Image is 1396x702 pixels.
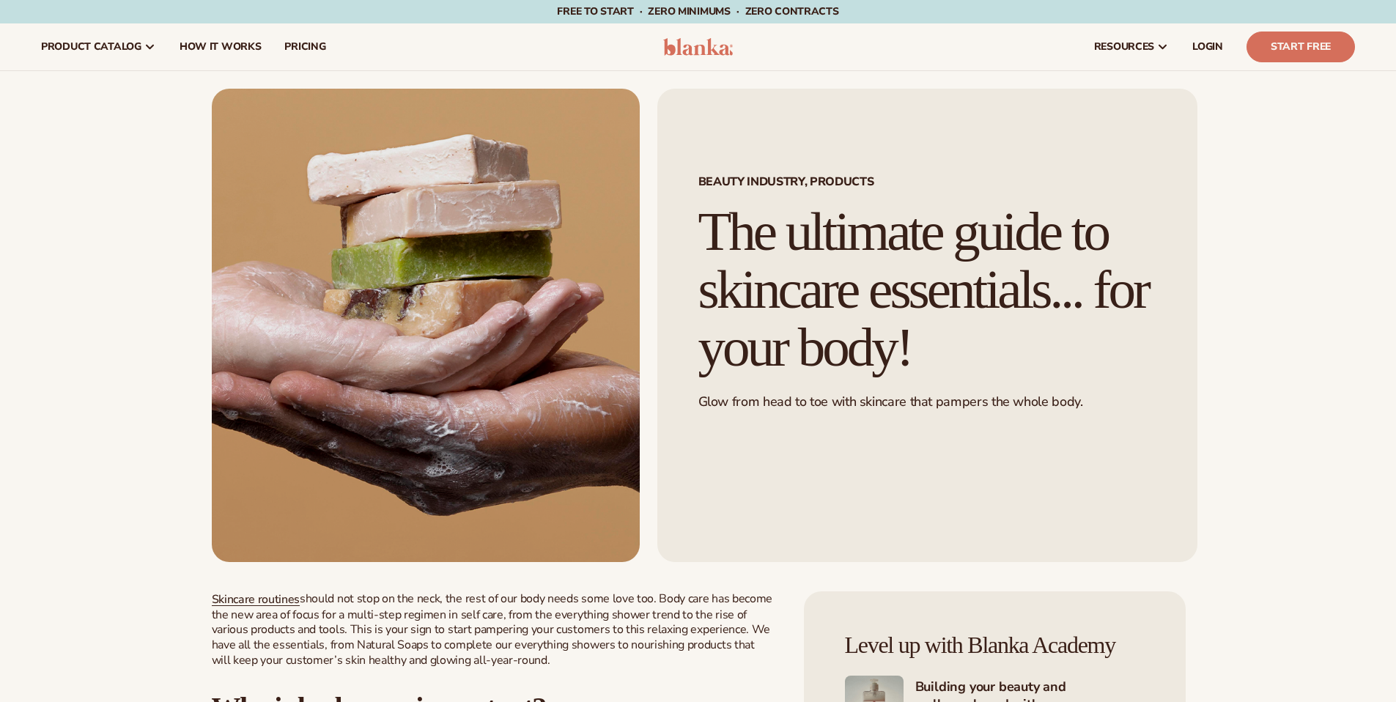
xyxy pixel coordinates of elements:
[180,41,262,53] span: How It Works
[698,394,1156,410] p: Glow from head to toe with skincare that pampers the whole body.
[663,38,733,56] img: logo
[698,176,1156,188] span: BEAUTY INDUSTRY, PRODUCTS
[1082,23,1181,70] a: resources
[557,4,838,18] span: Free to start · ZERO minimums · ZERO contracts
[29,23,168,70] a: product catalog
[1181,23,1235,70] a: LOGIN
[212,89,640,562] img: Two soapy hands holding a stack of colorful handmade soaps, symbolizing sustainability and natura...
[698,203,1156,376] h1: The ultimate guide to skincare essentials... for your body!
[1094,41,1154,53] span: resources
[284,41,325,53] span: pricing
[1247,32,1355,62] a: Start Free
[273,23,337,70] a: pricing
[212,591,772,668] span: should not stop on the neck, the rest of our body needs some love too. Body care has become the n...
[41,41,141,53] span: product catalog
[168,23,273,70] a: How It Works
[212,591,300,607] a: Skincare routines
[845,632,1145,658] h4: Level up with Blanka Academy
[1192,41,1223,53] span: LOGIN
